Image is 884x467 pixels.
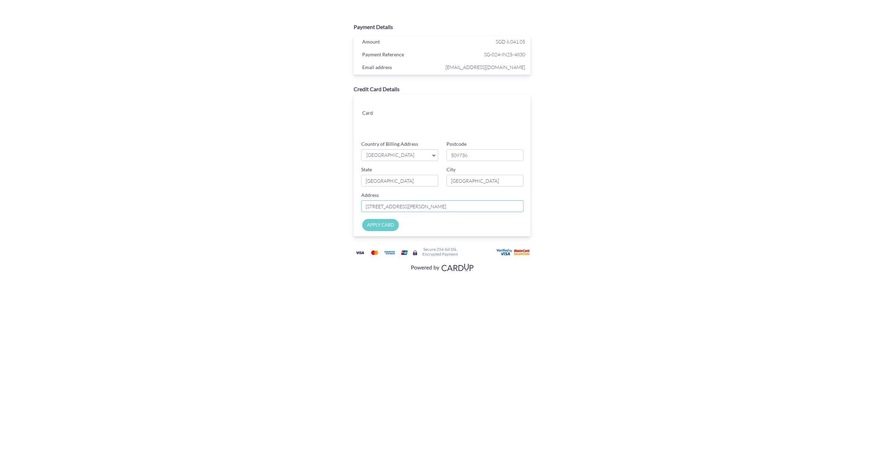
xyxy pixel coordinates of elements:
label: Postcode [446,141,467,147]
img: Visa, Mastercard [407,261,477,274]
div: Email address [357,63,444,73]
label: Address [361,192,379,199]
span: SG-024-IN25-4830 [444,50,525,59]
div: Amount [357,37,444,48]
img: Union Pay [397,248,411,257]
span: SGD 6,041.05 [496,39,525,45]
img: Secure lock [412,250,418,256]
img: Visa [353,248,367,257]
iframe: Secure card number input frame [406,102,524,114]
img: American Express [383,248,396,257]
iframe: Secure card security code input frame [465,117,524,129]
a: [GEOGRAPHIC_DATA] [361,149,438,161]
span: [EMAIL_ADDRESS][DOMAIN_NAME] [444,63,525,72]
img: User card [497,249,531,256]
label: City [446,166,455,173]
input: APPLY CARD [362,219,399,231]
div: Credit Card Details [354,85,530,93]
label: State [361,166,372,173]
iframe: Secure card expiration date input frame [406,117,464,129]
label: Country of Billing Address [361,141,418,147]
img: Mastercard [368,248,382,257]
span: [GEOGRAPHIC_DATA] [366,152,427,159]
div: Card [357,108,400,119]
div: Payment Details [354,23,530,31]
h6: Secure 256-bit SSL Encrypted Payment [422,247,458,256]
div: Payment Reference [357,50,444,60]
